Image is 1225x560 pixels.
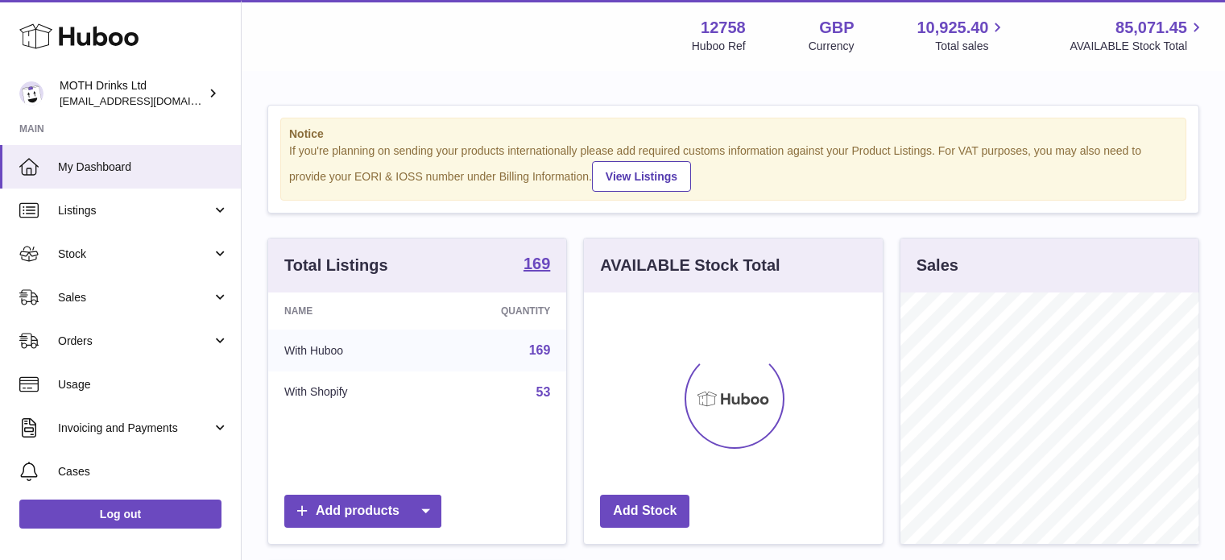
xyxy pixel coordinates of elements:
a: View Listings [592,161,691,192]
strong: GBP [819,17,854,39]
span: AVAILABLE Stock Total [1070,39,1206,54]
span: My Dashboard [58,160,229,175]
a: Add products [284,495,441,528]
a: Add Stock [600,495,689,528]
span: 10,925.40 [917,17,988,39]
a: 169 [529,343,551,357]
th: Quantity [429,292,567,330]
div: Huboo Ref [692,39,746,54]
span: Invoicing and Payments [58,421,212,436]
span: Usage [58,377,229,392]
h3: AVAILABLE Stock Total [600,255,780,276]
div: Currency [809,39,855,54]
strong: 169 [524,255,550,272]
span: 85,071.45 [1115,17,1187,39]
a: 169 [524,255,550,275]
a: Log out [19,500,221,529]
span: Total sales [935,39,1007,54]
td: With Shopify [268,371,429,413]
span: Sales [58,290,212,305]
span: Orders [58,334,212,349]
h3: Total Listings [284,255,388,276]
div: MOTH Drinks Ltd [60,78,205,109]
span: [EMAIL_ADDRESS][DOMAIN_NAME] [60,94,237,107]
a: 85,071.45 AVAILABLE Stock Total [1070,17,1206,54]
td: With Huboo [268,330,429,371]
span: Listings [58,203,212,218]
th: Name [268,292,429,330]
div: If you're planning on sending your products internationally please add required customs informati... [289,143,1177,192]
a: 10,925.40 Total sales [917,17,1007,54]
h3: Sales [917,255,958,276]
strong: Notice [289,127,1177,142]
a: 53 [536,385,551,399]
img: orders@mothdrinks.com [19,81,43,106]
strong: 12758 [701,17,746,39]
span: Stock [58,247,212,262]
span: Cases [58,464,229,479]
